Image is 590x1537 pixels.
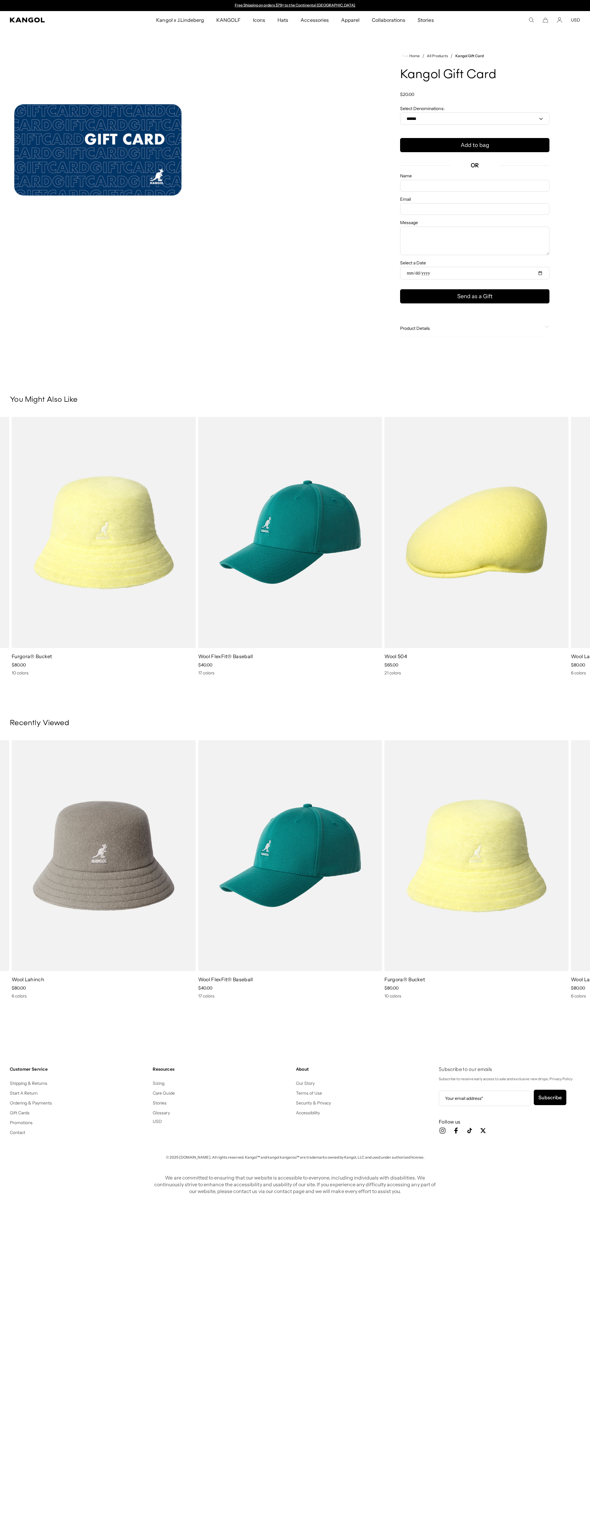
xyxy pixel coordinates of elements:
[12,417,196,648] img: Furgora® Bucket
[235,3,356,7] a: Free Shipping on orders $79+ to the Continental [GEOGRAPHIC_DATA]
[12,670,196,676] div: 10 colors
[156,11,204,29] span: Kangol x J.Lindeberg
[12,993,196,999] div: 6 colors
[296,1100,331,1106] a: Security & Privacy
[400,196,549,202] label: Email
[529,17,534,23] summary: Search here
[153,1066,291,1072] h4: Resources
[10,1120,33,1125] a: Promotions
[12,740,196,971] img: Wool Lahinch
[400,227,549,255] textarea: Message 200
[384,662,398,668] span: $65.00
[232,3,358,8] div: Announcement
[152,1174,438,1195] p: We are committed to ensuring that our website is accessible to everyone, including individuals wi...
[384,653,407,659] a: Wool 504
[384,417,568,648] img: Wool 504
[461,141,489,149] span: Add to bag
[232,3,358,8] div: 1 of 2
[439,1118,580,1125] h3: Follow us
[198,670,382,676] div: 17 colors
[384,670,568,676] div: 21 colors
[400,220,549,225] label: Message
[10,719,580,728] h3: Recently Viewed
[153,1119,162,1124] button: USD
[196,417,382,676] div: 2 of 5
[400,106,549,111] p: Select Denominations:
[301,11,328,29] span: Accessories
[9,740,196,999] div: 1 of 3
[571,985,585,991] span: $80.00
[12,976,44,982] a: Wool Lahinch
[384,740,568,971] img: Furgora® Bucket
[150,11,210,29] a: Kangol x J.Lindeberg
[557,17,562,23] a: Account
[153,1081,164,1086] a: Sizing
[439,1066,580,1073] h4: Subscribe to our emails
[12,985,26,991] span: $80.00
[196,740,382,999] div: 2 of 3
[198,653,253,659] a: Wool FlexFit® Baseball
[382,417,568,676] div: 3 of 5
[198,976,253,982] a: Wool FlexFit® Baseball
[400,68,549,82] h1: Kangol Gift Card
[10,18,103,22] a: Kangol
[439,1076,580,1082] p: Subscribe to receive early access to sale and exclusive new drops. Privacy Policy
[12,662,26,668] span: $80.00
[403,53,420,59] a: Home
[457,292,493,301] span: Send as a Gift
[198,662,212,668] span: $40.00
[198,993,382,999] div: 17 colors
[232,3,358,8] slideshow-component: Announcement bar
[10,1110,29,1116] a: Gift Cards
[253,11,265,29] span: Icons
[384,985,399,991] span: $80.00
[216,11,241,29] span: KANGOLF
[296,1081,315,1086] a: Our Story
[10,40,364,260] product-gallery: Gallery Viewer
[10,1130,25,1135] a: Contact
[10,1090,37,1096] a: Start A Return
[10,1081,48,1086] a: Shipping & Returns
[384,976,425,982] a: Furgora® Bucket
[10,1100,52,1106] a: Ordering & Payments
[427,54,448,58] a: All Products
[420,52,424,60] li: /
[372,11,405,29] span: Collaborations
[382,740,568,999] div: 3 of 3
[408,54,420,58] span: Home
[455,54,484,58] a: Kangol Gift Card
[277,11,288,29] span: Hats
[153,1090,175,1096] a: Care Guide
[9,417,196,676] div: 1 of 5
[210,11,247,29] a: KANGOLF
[153,1110,170,1116] a: Glossary
[448,52,453,60] li: /
[384,993,568,999] div: 10 colors
[543,17,548,23] button: Cart
[400,173,549,179] label: Name
[366,11,411,29] a: Collaborations
[198,417,382,648] img: Wool FlexFit® Baseball
[198,740,382,971] img: Wool FlexFit® Baseball
[571,662,585,668] span: $80.00
[341,11,360,29] span: Apparel
[12,653,52,659] a: Furgora® Bucket
[10,395,580,405] h3: You Might Also Like
[198,985,212,991] span: $40.00
[400,138,549,152] button: Add to bag
[418,11,434,29] span: Stories
[271,11,294,29] a: Hats
[400,289,549,303] button: Send as a Gift
[296,1110,320,1116] a: Accessibility
[571,17,580,23] button: USD
[153,1100,167,1106] a: Stories
[335,11,366,29] a: Apparel
[411,11,440,29] a: Stories
[400,326,542,331] span: Product Details
[400,260,549,266] label: Select a Date
[400,52,549,60] nav: breadcrumbs
[294,11,335,29] a: Accessories
[10,1066,148,1072] h4: Customer Service
[400,92,414,97] span: $20.00
[296,1066,434,1072] h4: About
